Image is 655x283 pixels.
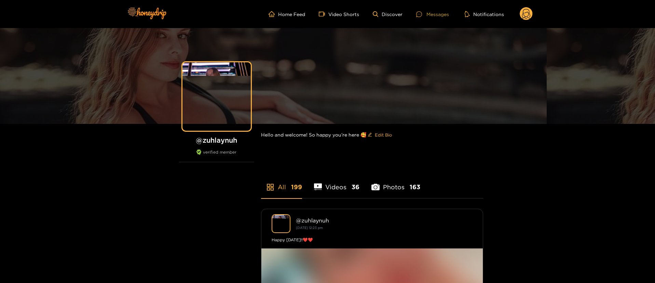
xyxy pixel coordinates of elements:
[269,11,278,17] span: home
[179,136,254,144] h1: @ zuhlaynuh
[179,150,254,162] div: verified member
[463,11,506,17] button: Notifications
[261,167,302,198] li: All
[272,236,473,243] div: Happy [DATE]!!❤️❤️
[261,124,483,146] div: Hello and welcome! So happy you’re here 🥰
[272,214,290,233] img: zuhlaynuh
[352,183,359,191] span: 36
[368,132,372,138] span: edit
[319,11,328,17] span: video-camera
[314,167,360,198] li: Videos
[269,11,305,17] a: Home Feed
[371,167,420,198] li: Photos
[373,11,402,17] a: Discover
[296,226,323,230] small: [DATE] 12:23 pm
[410,183,420,191] span: 163
[266,183,274,191] span: appstore
[375,131,392,138] span: Edit Bio
[319,11,359,17] a: Video Shorts
[296,217,473,223] div: @ zuhlaynuh
[291,183,302,191] span: 199
[366,129,393,140] button: editEdit Bio
[416,10,449,18] div: Messages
